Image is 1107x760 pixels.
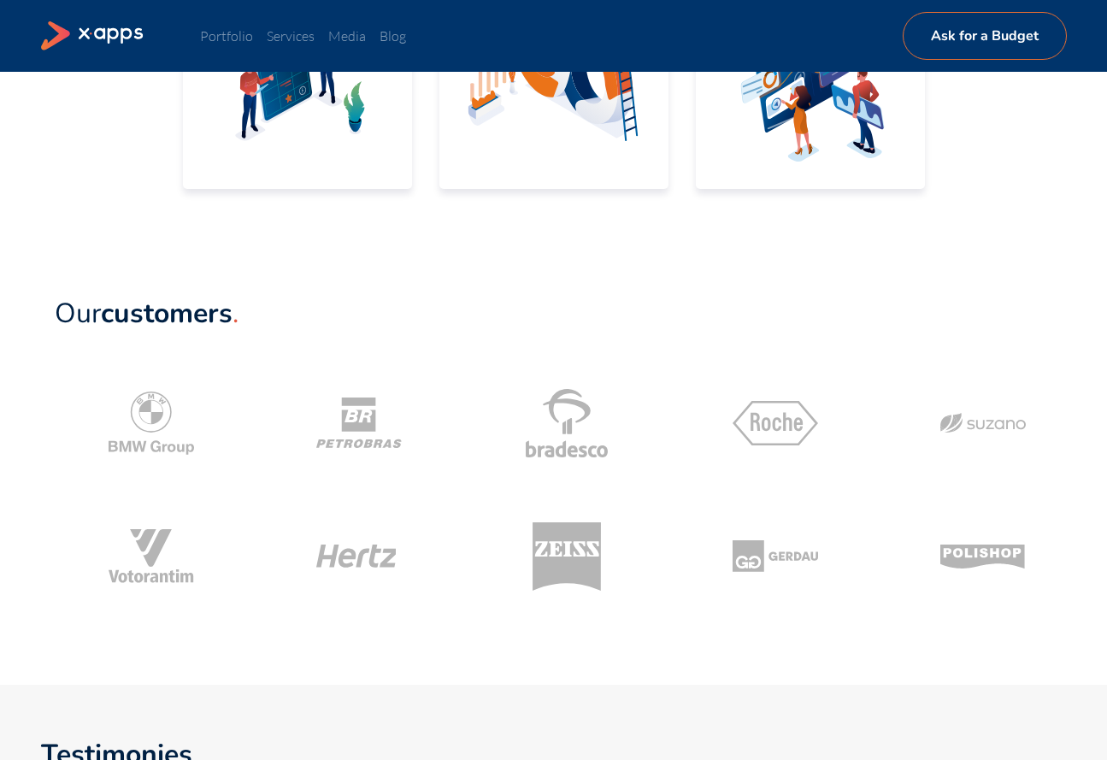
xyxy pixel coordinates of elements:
a: Ask for a Budget [903,12,1067,60]
a: Media [328,27,366,44]
span: Our [55,295,233,332]
strong: customers [101,295,233,332]
a: Ourcustomers [55,298,238,336]
a: Blog [380,27,406,44]
a: Portfolio [200,27,253,44]
a: Services [267,27,315,44]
